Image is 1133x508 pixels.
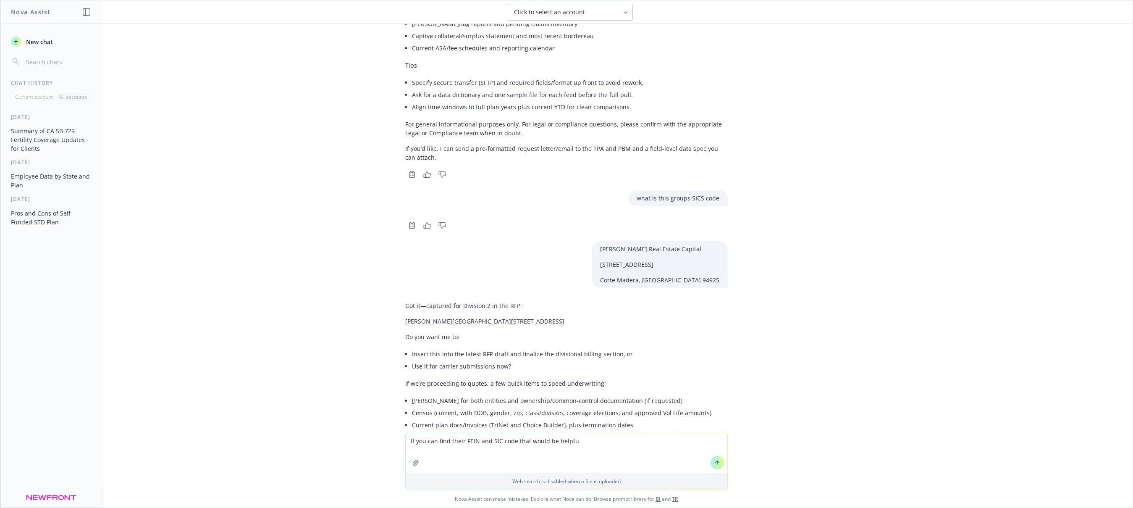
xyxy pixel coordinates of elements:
div: Chat History [1,79,101,87]
li: Eligibility rules (hours/waiting period), employer contributions, and participation [412,431,728,443]
p: [PERSON_NAME] Real Estate Capital [600,245,719,253]
p: Do you want me to: [405,332,728,341]
li: Census (current, with DOB, gender, zip, class/division, coverage elections, and approved Vol Life... [412,407,728,419]
p: Web search is disabled when a file is uploaded [411,478,722,485]
p: Got it—captured for Division 2 in the RFP: [405,301,728,310]
button: Pros and Cons of Self-Funded STD Plan [8,206,94,229]
input: Search chats [24,56,91,68]
li: Use it for carrier submissions now? [412,360,728,372]
li: Current plan docs/invoices (TriNet and Choice Builder), plus termination dates [412,419,728,431]
button: Thumbs down [435,219,449,231]
li: Specify secure transfer (SFTP) and required fields/format up front to avoid rework. [412,76,728,89]
p: If we’re proceeding to quotes, a few quick items to speed underwriting: [405,379,728,388]
li: [PERSON_NAME]/lag reports and pending claims inventory [412,18,728,30]
span: Nova Assist can make mistakes. Explore what Nova can do: Browse prompt library for and [4,490,1129,508]
p: If you’d like, I can send a pre-formatted request letter/email to the TPA and PBM and a field-lev... [405,144,728,162]
li: [PERSON_NAME] for both entities and ownership/common-control documentation (if requested) [412,395,728,407]
svg: Copy to clipboard [408,171,416,178]
div: [DATE] [1,113,101,121]
p: Tips [405,61,728,70]
span: New chat [24,37,53,46]
button: Thumbs down [435,168,449,180]
li: Ask for a data dictionary and one sample file for each feed before the full pull. [412,89,728,101]
li: Captive collateral/surplus statement and most recent bordereau [412,30,728,42]
li: Insert this into the latest RFP draft and finalize the divisional billing section, or [412,348,728,360]
p: what is this groups SICS code [637,194,719,203]
button: Summary of CA SB 729 Fertility Coverage Updates for Clients [8,124,94,155]
span: Click to select an account [514,8,585,16]
li: Align time windows to full plan years plus current YTD for clean comparisons. [412,101,728,113]
textarea: If you can find their FEIN and SIC code that would be helpfu [406,433,727,473]
div: [DATE] [1,195,101,203]
p: [STREET_ADDRESS] [600,260,719,269]
p: For general informational purposes only. For legal or compliance questions, please confirm with t... [405,120,728,137]
p: Current account [15,93,53,100]
button: Click to select an account [507,4,633,21]
p: [PERSON_NAME][GEOGRAPHIC_DATA][STREET_ADDRESS] [405,317,728,326]
a: TR [672,495,678,503]
svg: Copy to clipboard [408,221,416,229]
li: Current ASA/fee schedules and reporting calendar [412,42,728,54]
button: Employee Data by State and Plan [8,169,94,192]
h1: Nova Assist [11,8,50,16]
a: BI [656,495,661,503]
button: New chat [8,34,94,49]
div: [DATE] [1,159,101,166]
p: All accounts [59,93,87,100]
p: Corte Madera, [GEOGRAPHIC_DATA] 94925 [600,276,719,284]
